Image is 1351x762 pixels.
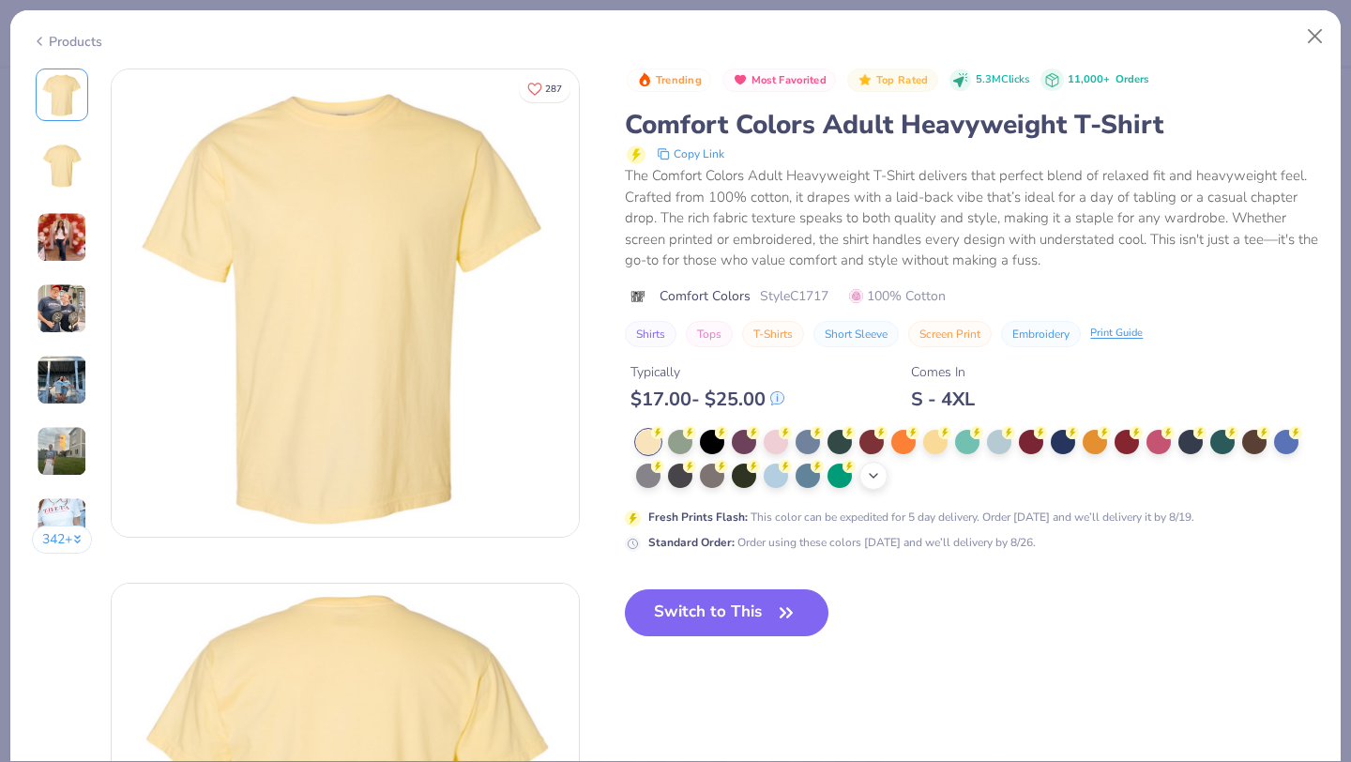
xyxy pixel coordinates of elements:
[627,69,711,93] button: Badge Button
[733,72,748,87] img: Most Favorited sort
[32,526,93,554] button: 342+
[849,286,946,306] span: 100% Cotton
[625,107,1319,143] div: Comfort Colors Adult Heavyweight T-Shirt
[37,497,87,548] img: User generated content
[1298,19,1333,54] button: Close
[876,75,929,85] span: Top Rated
[651,143,730,165] button: copy to clipboard
[625,321,676,347] button: Shirts
[656,75,702,85] span: Trending
[648,535,735,550] strong: Standard Order :
[37,212,87,263] img: User generated content
[37,355,87,405] img: User generated content
[742,321,804,347] button: T-Shirts
[976,72,1029,88] span: 5.3M Clicks
[625,165,1319,271] div: The Comfort Colors Adult Heavyweight T-Shirt delivers that perfect blend of relaxed fit and heavy...
[37,426,87,477] img: User generated content
[751,75,827,85] span: Most Favorited
[625,289,650,304] img: brand logo
[39,72,84,117] img: Front
[722,69,836,93] button: Badge Button
[32,32,102,52] div: Products
[648,510,748,525] strong: Fresh Prints Flash :
[648,534,1036,551] div: Order using these colors [DATE] and we’ll delivery by 8/26.
[911,388,975,411] div: S - 4XL
[37,283,87,334] img: User generated content
[112,69,579,537] img: Front
[1068,72,1148,88] div: 11,000+
[858,72,873,87] img: Top Rated sort
[648,509,1194,526] div: This color can be expedited for 5 day delivery. Order [DATE] and we’ll delivery it by 8/19.
[1090,326,1143,342] div: Print Guide
[519,75,570,102] button: Like
[630,388,784,411] div: $ 17.00 - $ 25.00
[847,69,937,93] button: Badge Button
[1116,72,1148,86] span: Orders
[637,72,652,87] img: Trending sort
[686,321,733,347] button: Tops
[660,286,751,306] span: Comfort Colors
[911,362,975,382] div: Comes In
[813,321,899,347] button: Short Sleeve
[760,286,828,306] span: Style C1717
[545,84,562,94] span: 287
[908,321,992,347] button: Screen Print
[39,144,84,189] img: Back
[630,362,784,382] div: Typically
[625,589,828,636] button: Switch to This
[1001,321,1081,347] button: Embroidery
